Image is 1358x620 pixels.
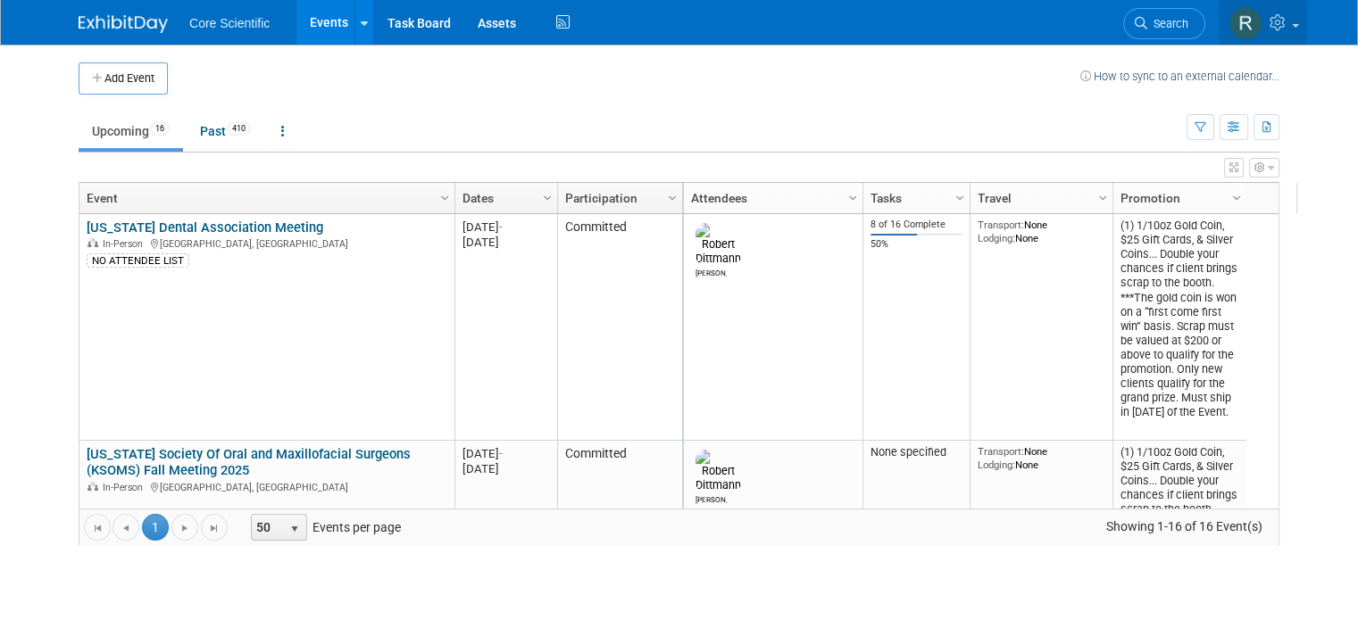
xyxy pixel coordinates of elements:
a: Search [1123,8,1205,39]
a: Column Settings [538,183,558,210]
span: 1 [142,514,169,541]
img: In-Person Event [87,482,98,491]
span: 50 [252,515,282,540]
div: [GEOGRAPHIC_DATA], [GEOGRAPHIC_DATA] [87,236,446,251]
div: Robert Dittmann [696,492,727,504]
span: Column Settings [1096,191,1110,205]
img: ExhibitDay [79,15,168,33]
span: Go to the previous page [119,521,133,535]
a: Column Settings [436,183,455,210]
a: Past410 [187,114,264,148]
div: [GEOGRAPHIC_DATA], [GEOGRAPHIC_DATA] [87,479,446,494]
a: [US_STATE] Society Of Oral and Maxillofacial Surgeons (KSOMS) Fall Meeting 2025 [87,446,411,479]
a: Column Settings [1228,183,1247,210]
div: [DATE] [462,446,549,461]
span: Column Settings [846,191,860,205]
button: Add Event [79,62,168,95]
span: select [287,522,302,536]
div: 8 of 16 Complete [871,219,963,231]
span: Column Settings [1229,191,1244,205]
div: [DATE] [462,219,549,235]
a: Go to the previous page [112,514,139,541]
span: Search [1147,17,1188,30]
span: Column Settings [953,191,967,205]
a: Tasks [871,183,958,213]
div: None None [978,445,1106,471]
span: Transport: [978,219,1024,231]
div: NO ATTENDEE LIST [87,253,189,268]
a: Event [87,183,443,213]
td: Committed [557,214,682,441]
span: Showing 1-16 of 16 Event(s) [1089,514,1279,539]
a: Column Settings [951,183,971,210]
span: - [499,447,503,460]
div: 50% [871,238,963,251]
span: Events per page [229,514,419,541]
div: None specified [871,445,963,459]
a: Dates [462,183,546,213]
span: Column Settings [437,191,452,205]
img: Rachel Wolff [1229,6,1262,40]
div: Robert Dittmann [696,266,727,277]
a: Participation [565,183,671,213]
a: Column Settings [1094,183,1113,210]
img: Robert Dittmann [696,450,741,492]
span: Core Scientific [189,16,270,30]
a: Go to the last page [201,514,228,541]
div: None None [978,219,1106,244]
a: Go to the first page [84,514,111,541]
span: In-Person [103,482,148,493]
span: Column Settings [540,191,554,205]
a: Upcoming16 [79,114,183,148]
span: Lodging: [978,459,1015,471]
a: Attendees [691,183,851,213]
div: [DATE] [462,235,549,250]
span: Column Settings [665,191,679,205]
span: Transport: [978,445,1024,458]
span: In-Person [103,238,148,250]
span: Go to the next page [178,521,192,535]
a: Column Settings [844,183,863,210]
a: Promotion [1121,183,1235,213]
span: 410 [227,122,251,136]
a: [US_STATE] Dental Association Meeting [87,219,323,236]
td: (1) 1/10oz Gold Coin, $25 Gift Cards, & Silver Coins... Double your chances if client brings scra... [1112,214,1246,441]
a: Column Settings [663,183,683,210]
span: Lodging: [978,232,1015,244]
a: Go to the next page [171,514,198,541]
a: Travel [978,183,1101,213]
span: - [499,220,503,234]
span: Go to the first page [90,521,104,535]
span: 16 [150,122,170,136]
a: How to sync to an external calendar... [1080,70,1279,83]
img: In-Person Event [87,238,98,247]
div: [DATE] [462,461,549,476]
img: Robert Dittmann [696,223,741,266]
span: Go to the last page [207,521,221,535]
